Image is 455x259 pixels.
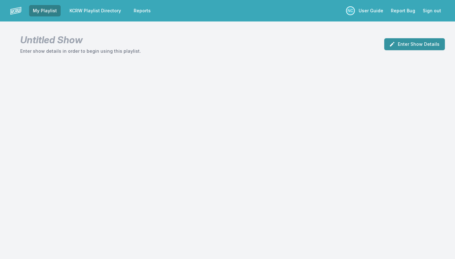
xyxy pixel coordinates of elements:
[29,5,61,16] a: My Playlist
[66,5,125,16] a: KCRW Playlist Directory
[10,5,21,16] img: logo-white-87cec1fa9cbef997252546196dc51331.png
[130,5,155,16] a: Reports
[20,48,141,54] p: Enter show details in order to begin using this playlist.
[387,5,419,16] a: Report Bug
[346,6,355,15] p: Novena Carmel
[20,34,141,45] h1: Untitled Show
[355,5,387,16] a: User Guide
[384,38,445,50] button: Enter Show Details
[419,5,445,16] button: Sign out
